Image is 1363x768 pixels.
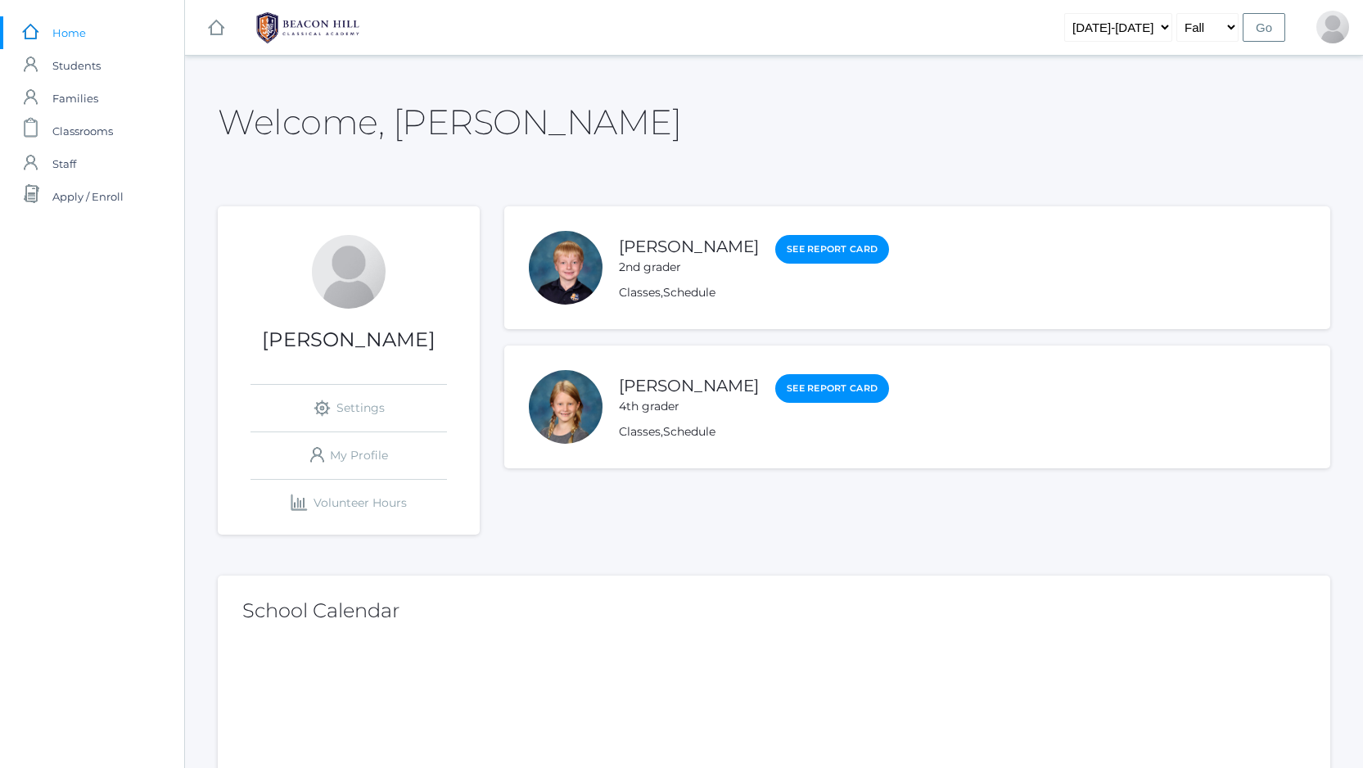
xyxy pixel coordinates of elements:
[775,374,889,403] a: See Report Card
[246,7,369,48] img: BHCALogos-05-308ed15e86a5a0abce9b8dd61676a3503ac9727e845dece92d48e8588c001991.png
[663,424,715,439] a: Schedule
[529,231,603,305] div: Jack Adams
[250,432,447,479] a: My Profile
[619,259,759,276] div: 2nd grader
[250,480,447,526] a: Volunteer Hours
[529,370,603,444] div: Amelia Adams
[619,424,661,439] a: Classes
[1316,11,1349,43] div: Jamie Adams
[52,147,76,180] span: Staff
[619,285,661,300] a: Classes
[52,49,101,82] span: Students
[775,235,889,264] a: See Report Card
[218,329,480,350] h1: [PERSON_NAME]
[619,376,759,395] a: [PERSON_NAME]
[1243,13,1285,42] input: Go
[663,285,715,300] a: Schedule
[52,16,86,49] span: Home
[619,423,889,440] div: ,
[242,600,1306,621] h2: School Calendar
[250,385,447,431] a: Settings
[218,103,681,141] h2: Welcome, [PERSON_NAME]
[619,237,759,256] a: [PERSON_NAME]
[312,235,386,309] div: Jamie Adams
[52,82,98,115] span: Families
[52,180,124,213] span: Apply / Enroll
[619,284,889,301] div: ,
[619,398,759,415] div: 4th grader
[52,115,113,147] span: Classrooms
